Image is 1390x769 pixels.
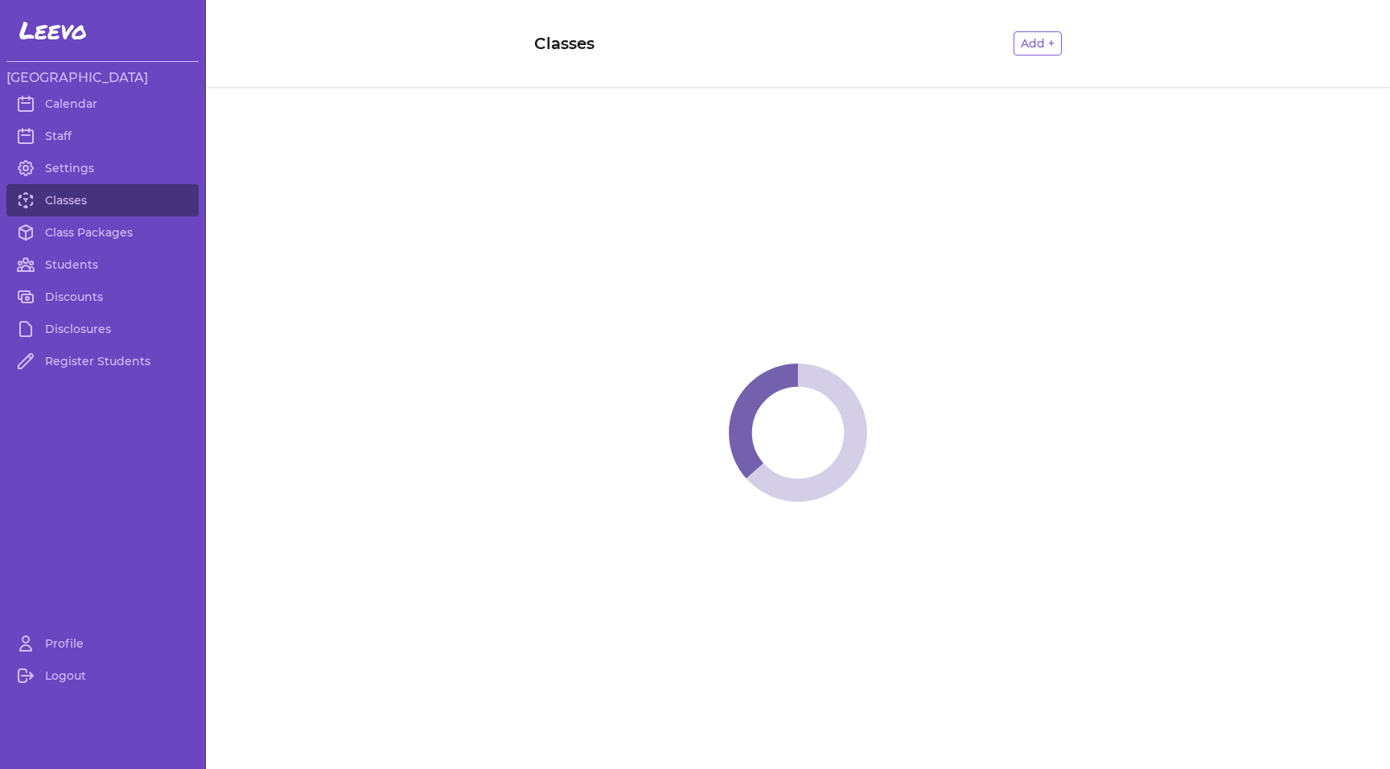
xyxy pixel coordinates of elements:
[6,120,199,152] a: Staff
[6,281,199,313] a: Discounts
[6,68,199,88] h3: [GEOGRAPHIC_DATA]
[6,660,199,692] a: Logout
[6,88,199,120] a: Calendar
[1014,31,1062,56] button: Add +
[6,313,199,345] a: Disclosures
[6,249,199,281] a: Students
[6,152,199,184] a: Settings
[6,345,199,377] a: Register Students
[6,216,199,249] a: Class Packages
[19,16,87,45] span: Leevo
[6,627,199,660] a: Profile
[6,184,199,216] a: Classes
